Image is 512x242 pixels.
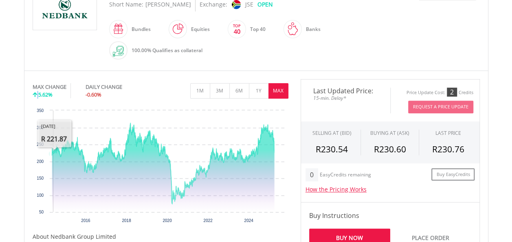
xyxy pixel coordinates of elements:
[408,101,473,113] button: Request A Price Update
[244,218,253,223] text: 2024
[302,20,321,39] div: Banks
[39,210,44,214] text: 50
[431,168,475,181] a: Buy EasyCredits
[316,143,348,155] span: R230.54
[113,46,124,57] img: collateral-qualifying-green.svg
[86,83,149,91] div: DAILY CHANGE
[307,88,384,94] span: Last Updated Price:
[370,130,409,136] span: BUYING AT (ASK)
[210,83,230,99] button: 3M
[127,20,151,39] div: Bundles
[163,218,172,223] text: 2020
[432,143,464,155] span: R230.76
[249,83,269,99] button: 1Y
[33,106,288,229] div: Chart. Highcharts interactive chart.
[37,176,44,180] text: 150
[37,125,44,130] text: 300
[203,218,213,223] text: 2022
[320,172,371,179] div: EasyCredits remaining
[190,83,210,99] button: 1M
[246,20,266,39] div: Top 40
[86,91,101,98] span: -0.60%
[309,211,471,220] h4: Buy Instructions
[312,130,351,136] div: SELLING AT (BID)
[307,94,384,102] span: 15-min. Delay*
[122,218,131,223] text: 2018
[33,83,66,91] div: MAX CHANGE
[374,143,406,155] span: R230.60
[37,108,44,113] text: 350
[33,233,288,241] h5: About Nedbank Group Limited
[37,142,44,147] text: 250
[229,83,249,99] button: 6M
[132,47,202,54] span: 100.00% Qualifies as collateral
[305,168,318,181] div: 0
[38,91,53,98] span: 5.62%
[435,130,461,136] div: LAST PRICE
[447,88,457,97] div: 2
[33,106,288,229] svg: Interactive chart
[37,159,44,164] text: 200
[305,185,367,193] a: How the Pricing Works
[268,83,288,99] button: MAX
[459,90,473,96] div: Credits
[37,193,44,198] text: 100
[407,90,445,96] div: Price Update Cost:
[81,218,90,223] text: 2016
[187,20,210,39] div: Equities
